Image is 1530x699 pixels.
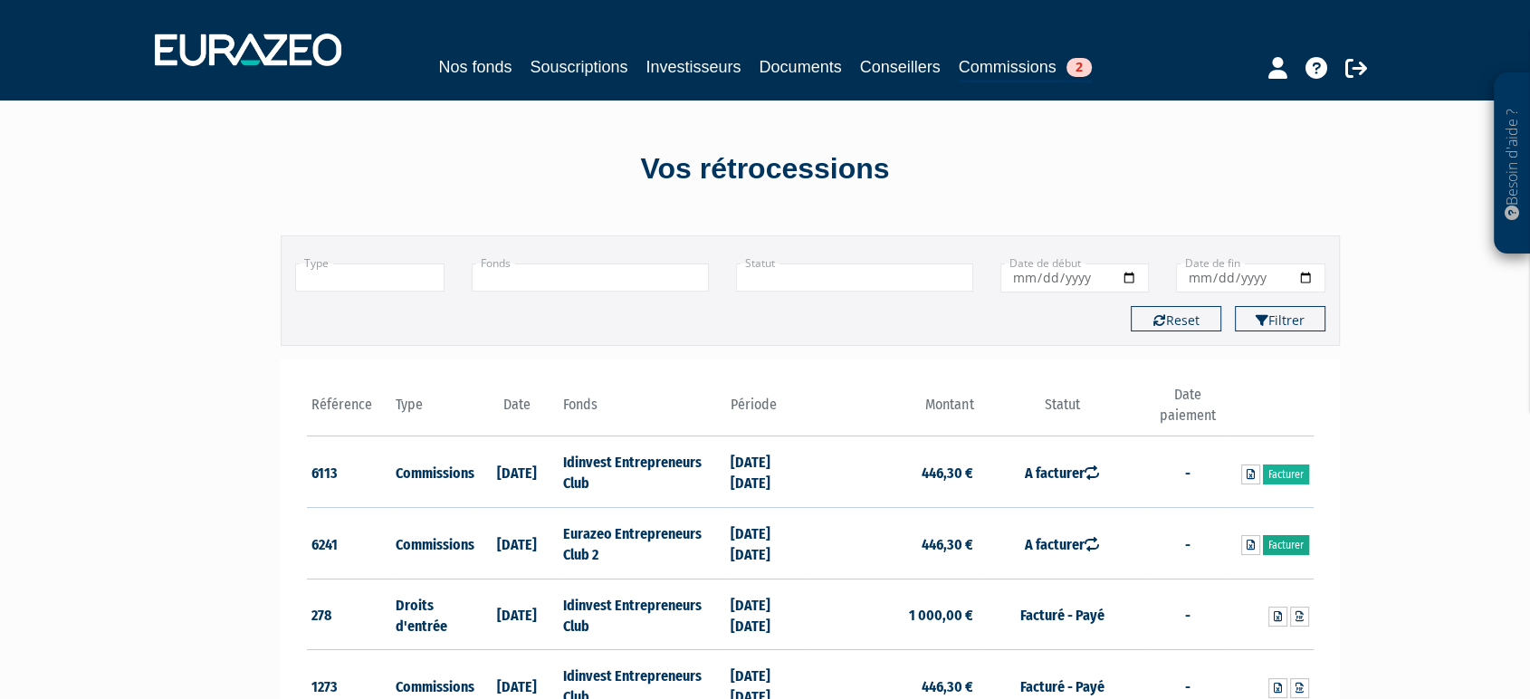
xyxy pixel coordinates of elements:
td: Eurazeo Entrepreneurs Club 2 [559,508,726,579]
td: [DATE] [474,436,559,508]
td: Idinvest Entrepreneurs Club [559,579,726,650]
td: 446,30 € [810,436,978,508]
th: Statut [978,385,1145,436]
td: 6241 [307,508,391,579]
a: Nos fonds [438,54,512,80]
td: 446,30 € [810,508,978,579]
i: Ré-ouvert le 25/08/2025 [1085,537,1099,551]
td: Idinvest Entrepreneurs Club [559,436,726,508]
p: Besoin d'aide ? [1502,82,1523,245]
td: A facturer [978,436,1145,508]
td: [DATE] [DATE] [726,508,810,579]
th: Date [474,385,559,436]
a: Commissions2 [959,54,1092,82]
td: [DATE] [474,508,559,579]
th: Montant [810,385,978,436]
a: Documents [760,54,842,80]
th: Type [391,385,475,436]
th: Fonds [559,385,726,436]
a: Facturer [1263,535,1309,555]
td: Commissions [391,436,475,508]
td: Facturé - Payé [978,579,1145,650]
td: 278 [307,579,391,650]
td: [DATE] [DATE] [726,436,810,508]
td: 1 000,00 € [810,579,978,650]
td: 6113 [307,436,391,508]
td: - [1146,579,1230,650]
a: Investisseurs [645,54,741,80]
td: - [1146,436,1230,508]
img: 1732889491-logotype_eurazeo_blanc_rvb.png [155,34,341,66]
a: Souscriptions [530,54,627,80]
span: 2 [1066,58,1092,77]
th: Période [726,385,810,436]
td: A facturer [978,508,1145,579]
td: [DATE] [DATE] [726,579,810,650]
button: Reset [1131,306,1221,331]
td: Commissions [391,508,475,579]
th: Date paiement [1146,385,1230,436]
a: Facturer [1263,464,1309,484]
div: Vos rétrocessions [249,148,1281,190]
th: Référence [307,385,391,436]
button: Filtrer [1235,306,1325,331]
a: Conseillers [860,54,941,80]
td: - [1146,508,1230,579]
i: Ré-ouvert le 25/08/2025 [1085,465,1099,480]
td: [DATE] [474,579,559,650]
td: Droits d'entrée [391,579,475,650]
